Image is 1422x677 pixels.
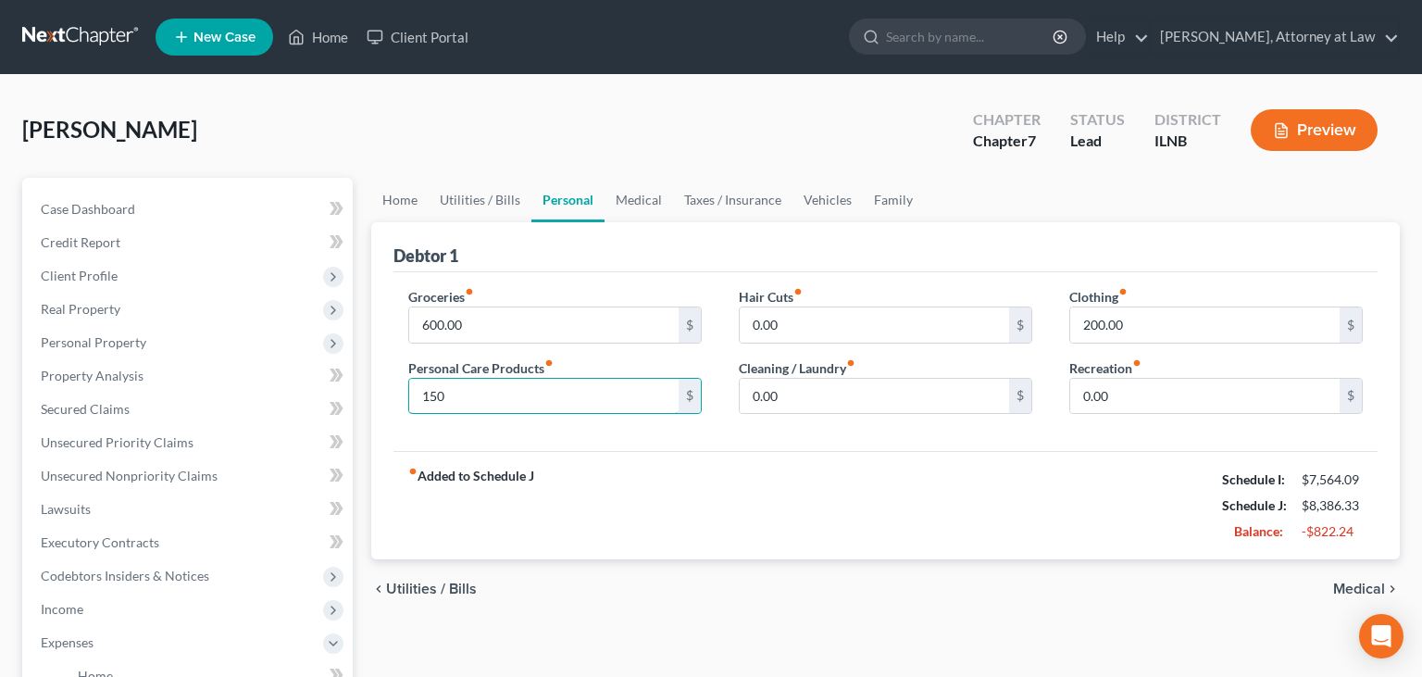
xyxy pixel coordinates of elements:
[22,116,197,143] span: [PERSON_NAME]
[1028,132,1036,149] span: 7
[863,178,924,222] a: Family
[679,307,701,343] div: $
[1154,109,1221,131] div: District
[41,401,130,417] span: Secured Claims
[1359,614,1403,658] div: Open Intercom Messenger
[544,358,554,368] i: fiber_manual_record
[973,109,1041,131] div: Chapter
[1302,470,1363,489] div: $7,564.09
[41,434,193,450] span: Unsecured Priority Claims
[1118,287,1128,296] i: fiber_manual_record
[408,467,418,476] i: fiber_manual_record
[740,307,1009,343] input: --
[371,582,386,596] i: chevron_left
[739,287,803,307] label: Hair Cuts
[41,268,118,283] span: Client Profile
[26,526,353,559] a: Executory Contracts
[41,301,120,317] span: Real Property
[1222,471,1285,487] strong: Schedule I:
[41,601,83,617] span: Income
[41,334,146,350] span: Personal Property
[673,178,792,222] a: Taxes / Insurance
[41,634,94,650] span: Expenses
[429,178,531,222] a: Utilities / Bills
[408,467,534,545] strong: Added to Schedule J
[1222,497,1287,513] strong: Schedule J:
[605,178,673,222] a: Medical
[1333,582,1400,596] button: Medical chevron_right
[739,358,855,378] label: Cleaning / Laundry
[1340,307,1362,343] div: $
[41,234,120,250] span: Credit Report
[1009,307,1031,343] div: $
[26,459,353,493] a: Unsecured Nonpriority Claims
[1154,131,1221,152] div: ILNB
[41,568,209,583] span: Codebtors Insiders & Notices
[1234,523,1283,539] strong: Balance:
[1087,20,1149,54] a: Help
[740,379,1009,414] input: --
[41,501,91,517] span: Lawsuits
[41,368,143,383] span: Property Analysis
[1302,496,1363,515] div: $8,386.33
[1009,379,1031,414] div: $
[41,534,159,550] span: Executory Contracts
[1070,109,1125,131] div: Status
[371,582,477,596] button: chevron_left Utilities / Bills
[357,20,478,54] a: Client Portal
[1070,379,1340,414] input: --
[409,379,679,414] input: --
[41,468,218,483] span: Unsecured Nonpriority Claims
[279,20,357,54] a: Home
[1069,287,1128,307] label: Clothing
[1251,109,1378,151] button: Preview
[393,244,458,267] div: Debtor 1
[531,178,605,222] a: Personal
[408,287,474,307] label: Groceries
[1340,379,1362,414] div: $
[1070,131,1125,152] div: Lead
[409,307,679,343] input: --
[1151,20,1399,54] a: [PERSON_NAME], Attorney at Law
[1070,307,1340,343] input: --
[26,226,353,259] a: Credit Report
[1385,582,1400,596] i: chevron_right
[26,193,353,226] a: Case Dashboard
[408,358,554,378] label: Personal Care Products
[41,201,135,217] span: Case Dashboard
[792,178,863,222] a: Vehicles
[973,131,1041,152] div: Chapter
[26,426,353,459] a: Unsecured Priority Claims
[1333,582,1385,596] span: Medical
[193,31,256,44] span: New Case
[1069,358,1141,378] label: Recreation
[1132,358,1141,368] i: fiber_manual_record
[679,379,701,414] div: $
[793,287,803,296] i: fiber_manual_record
[26,493,353,526] a: Lawsuits
[386,582,477,596] span: Utilities / Bills
[886,19,1055,54] input: Search by name...
[371,178,429,222] a: Home
[465,287,474,296] i: fiber_manual_record
[26,393,353,426] a: Secured Claims
[1302,522,1363,541] div: -$822.24
[26,359,353,393] a: Property Analysis
[846,358,855,368] i: fiber_manual_record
